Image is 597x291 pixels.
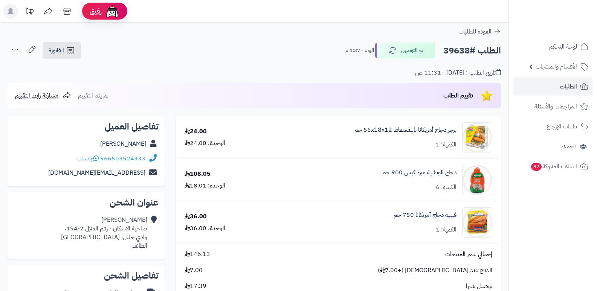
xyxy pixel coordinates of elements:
[546,20,590,36] img: logo-2.png
[415,69,501,77] div: تاريخ الطلب : [DATE] - 11:31 ص
[49,46,64,55] span: الفاتورة
[345,47,374,54] small: اليوم - 1:37 م
[463,122,492,152] img: 16941c336037088ee8f6825b80b4827eb921-90x90.jpg
[534,101,577,112] span: المراجعات والأسئلة
[513,98,592,116] a: المراجعات والأسئلة
[185,282,206,291] span: 17.39
[20,4,39,21] a: تحديثات المنصة
[561,141,576,152] span: العملاء
[100,154,145,163] a: 966503524333
[436,183,457,192] div: الكمية: 6
[78,91,108,100] span: لم يتم التقييم
[458,27,492,36] span: العودة للطلبات
[185,127,207,136] div: 24.00
[436,140,457,149] div: الكمية: 1
[436,225,457,234] div: الكمية: 1
[463,207,492,238] img: 16871b0f4621550f4ede3320dfc256e04f33-90x90.jpg
[185,139,225,148] div: الوحدة: 24.00
[15,91,71,100] a: مشاركة رابط التقييم
[443,43,501,58] h2: الطلب #39638
[185,250,210,259] span: 146.13
[76,154,99,163] a: واتساب
[185,266,203,275] span: 7.00
[547,121,577,132] span: طلبات الإرجاع
[513,157,592,175] a: السلات المتروكة82
[531,163,542,171] span: 82
[185,224,225,233] div: الوحدة: 36.00
[100,139,146,148] a: [PERSON_NAME]
[382,168,457,177] a: دجاج الوطنية مبرد كيس 900 جم
[513,38,592,56] a: لوحة التحكم
[185,170,211,178] div: 108.05
[14,122,159,131] h2: تفاصيل العميل
[14,271,159,280] h2: تفاصيل الشحن
[513,117,592,136] a: طلبات الإرجاع
[549,41,577,52] span: لوحة التحكم
[48,168,145,177] a: [EMAIL_ADDRESS][DOMAIN_NAME]
[354,126,457,134] a: برجر دجاج أمريكانا بالبقسماط 56x18x12 جم
[463,165,492,195] img: 1675686831-0owLz0quc0e8cVaJiod0kGzI9Iv4Rju6xN8sFUJI-90x90.jpg
[466,282,492,291] span: توصيل شبرا
[560,81,577,92] span: الطلبات
[185,212,207,221] div: 36.00
[513,137,592,155] a: العملاء
[43,42,81,59] a: الفاتورة
[513,78,592,96] a: الطلبات
[530,161,577,172] span: السلات المتروكة
[378,266,492,275] span: الدفع عند [DEMOGRAPHIC_DATA] (+7.00 )
[105,4,120,19] img: ai-face.png
[185,181,225,190] div: الوحدة: 18.01
[458,27,501,36] a: العودة للطلبات
[375,43,435,58] button: تم التوصيل
[394,211,457,219] a: فيلية دجاج أمريكانا 750 جم
[536,61,577,72] span: الأقسام والمنتجات
[61,216,147,250] div: [PERSON_NAME] ضاحية الاسكان - رقم المنزل 2-194، وادي جليل، [GEOGRAPHIC_DATA] الطائف
[90,7,102,16] span: رفيق
[14,198,159,207] h2: عنوان الشحن
[445,250,492,259] span: إجمالي سعر المنتجات
[443,91,473,100] span: تقييم الطلب
[15,91,58,100] span: مشاركة رابط التقييم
